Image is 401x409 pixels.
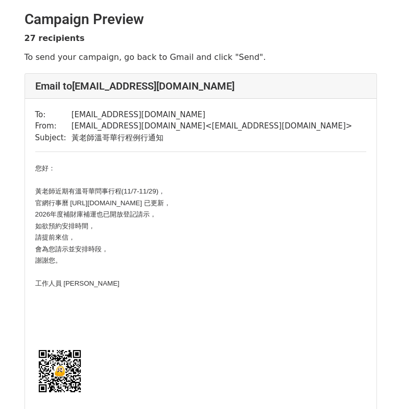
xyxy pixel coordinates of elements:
span: 您好： 黃老師近期有溫哥華問事行程(11/7-11/29)， 官網行事曆 [URL][DOMAIN_NAME] 已更新， 2026年度補財庫補運也已開放登記請示， 如欲預約安排時間， 請提前來信... [35,164,171,287]
td: From: [35,120,72,132]
strong: 27 recipients [25,33,85,43]
td: [EMAIL_ADDRESS][DOMAIN_NAME] < [EMAIL_ADDRESS][DOMAIN_NAME] > [72,120,352,132]
img: AIorK4zcLhbOJStckAwzk8YFsM97_aw3xXbXhcWc3ZIIT8cJVEQziNUJl4fna244wZ418d9IOwWDzKY [35,347,84,396]
td: [EMAIL_ADDRESS][DOMAIN_NAME] [72,109,352,121]
td: To: [35,109,72,121]
h2: Campaign Preview [25,11,377,28]
td: Subject: [35,132,72,144]
p: To send your campaign, go back to Gmail and click "Send". [25,52,377,62]
h4: Email to [EMAIL_ADDRESS][DOMAIN_NAME] [35,80,366,92]
td: 黃老師溫哥華行程例行通知 [72,132,352,144]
